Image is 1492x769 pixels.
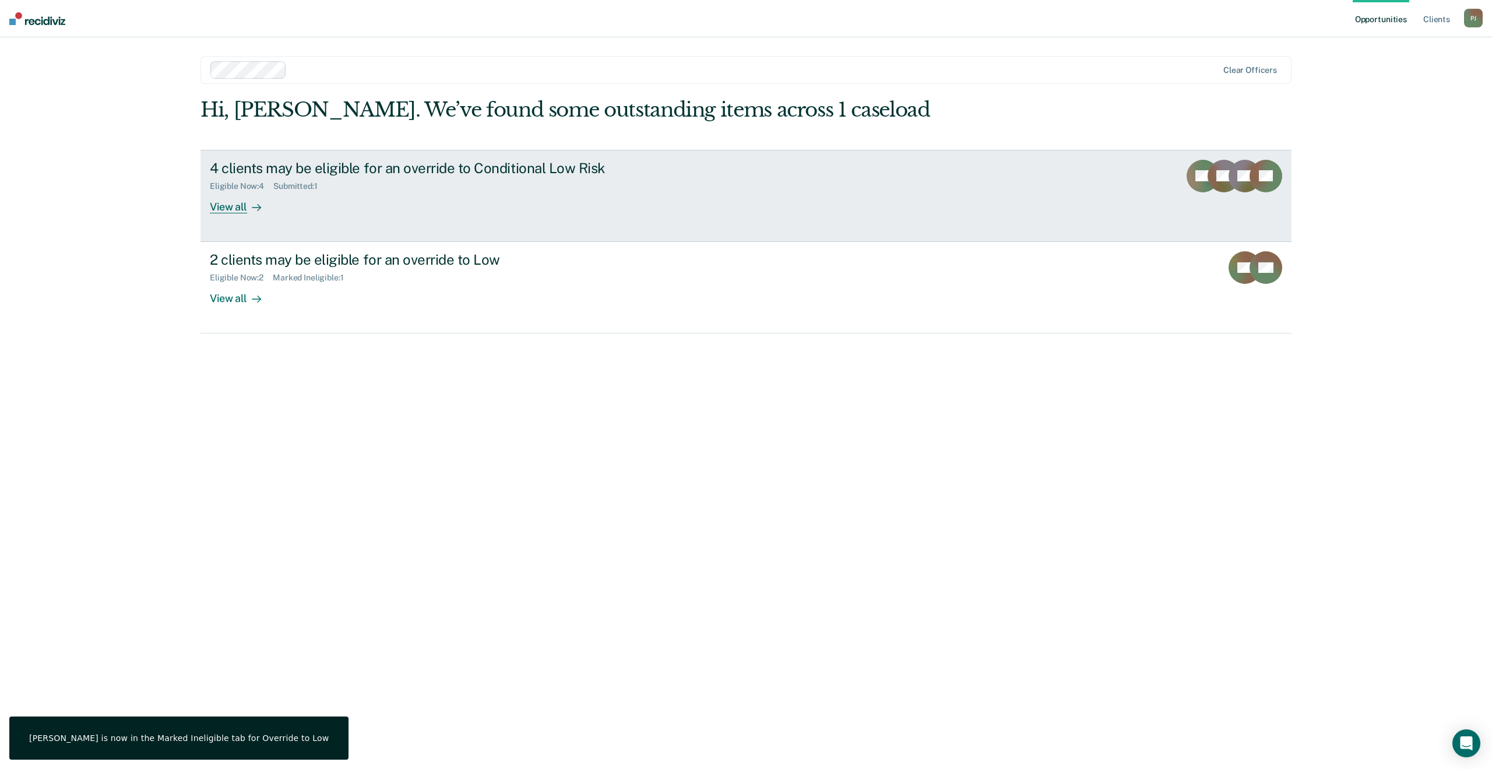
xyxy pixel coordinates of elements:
[200,98,1074,122] div: Hi, [PERSON_NAME]. We’ve found some outstanding items across 1 caseload
[210,181,273,191] div: Eligible Now : 4
[9,12,65,25] img: Recidiviz
[1464,9,1483,27] div: P J
[273,181,327,191] div: Submitted : 1
[210,251,619,268] div: 2 clients may be eligible for an override to Low
[29,733,329,743] div: [PERSON_NAME] is now in the Marked Ineligible tab for Override to Low
[210,191,275,213] div: View all
[210,283,275,306] div: View all
[1452,729,1480,757] div: Open Intercom Messenger
[200,242,1292,333] a: 2 clients may be eligible for an override to LowEligible Now:2Marked Ineligible:1View all
[200,150,1292,242] a: 4 clients may be eligible for an override to Conditional Low RiskEligible Now:4Submitted:1View all
[273,273,353,283] div: Marked Ineligible : 1
[1464,9,1483,27] button: PJ
[210,160,619,177] div: 4 clients may be eligible for an override to Conditional Low Risk
[1223,65,1277,75] div: Clear officers
[210,273,273,283] div: Eligible Now : 2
